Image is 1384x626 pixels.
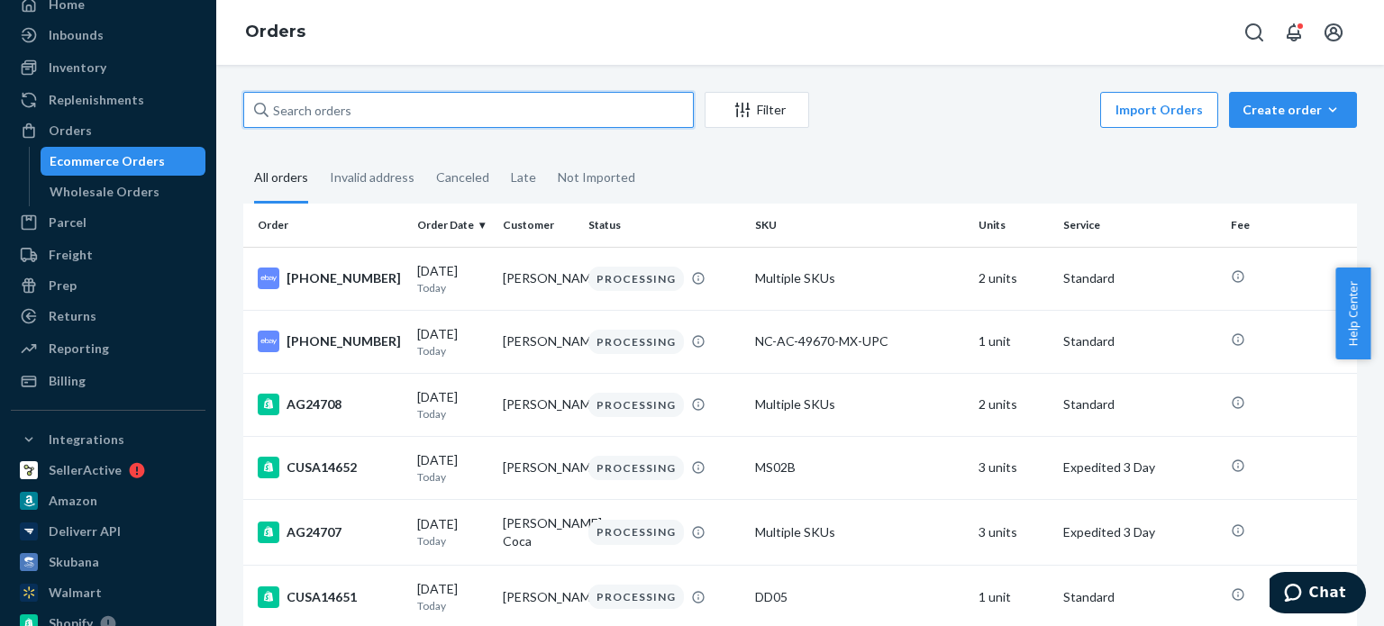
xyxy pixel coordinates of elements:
div: PROCESSING [588,330,684,354]
td: [PERSON_NAME] Coca [496,500,581,566]
p: Today [417,343,488,358]
div: Ecommerce Orders [50,152,165,170]
td: 1 unit [971,310,1057,373]
div: AG24708 [258,394,403,415]
td: Multiple SKUs [748,500,970,566]
button: Integrations [11,425,205,454]
div: All orders [254,154,308,204]
td: 3 units [971,436,1057,499]
a: Ecommerce Orders [41,147,206,176]
iframe: Opens a widget where you can chat to one of our agents [1270,572,1366,617]
div: [DATE] [417,580,488,613]
div: Canceled [436,154,489,201]
div: Freight [49,246,93,264]
a: Walmart [11,578,205,607]
div: Parcel [49,213,86,231]
div: [DATE] [417,515,488,549]
div: Integrations [49,431,124,449]
p: Standard [1063,588,1216,606]
div: Invalid address [330,154,414,201]
p: Expedited 3 Day [1063,458,1216,476]
a: Wholesale Orders [41,177,206,206]
a: Skubana [11,548,205,576]
td: 2 units [971,247,1057,310]
a: SellerActive [11,456,205,485]
div: Walmart [49,584,102,602]
a: Freight [11,240,205,269]
a: Parcel [11,208,205,237]
p: Today [417,598,488,613]
div: NC-AC-49670-MX-UPC [755,332,963,350]
td: [PERSON_NAME] [496,373,581,436]
div: Late [511,154,536,201]
div: [PHONE_NUMBER] [258,268,403,289]
div: Billing [49,372,86,390]
button: Filter [705,92,809,128]
div: Skubana [49,553,99,571]
div: Customer [503,217,574,232]
button: Create order [1229,92,1357,128]
a: Billing [11,367,205,395]
div: PROCESSING [588,267,684,291]
a: Amazon [11,486,205,515]
div: Inventory [49,59,106,77]
a: Deliverr API [11,517,205,546]
p: Today [417,469,488,485]
td: [PERSON_NAME] [496,436,581,499]
a: Orders [245,22,305,41]
td: 2 units [971,373,1057,436]
p: Standard [1063,269,1216,287]
div: CUSA14651 [258,586,403,608]
div: CUSA14652 [258,457,403,478]
td: [PERSON_NAME] [496,247,581,310]
button: Help Center [1335,268,1370,359]
td: Multiple SKUs [748,247,970,310]
td: Multiple SKUs [748,373,970,436]
div: Inbounds [49,26,104,44]
button: Open Search Box [1236,14,1272,50]
div: PROCESSING [588,456,684,480]
div: Filter [706,101,808,119]
a: Inbounds [11,21,205,50]
div: [DATE] [417,388,488,422]
button: Open account menu [1316,14,1352,50]
div: [DATE] [417,262,488,295]
button: Import Orders [1100,92,1218,128]
p: Today [417,533,488,549]
td: [PERSON_NAME] [496,310,581,373]
div: PROCESSING [588,393,684,417]
p: Expedited 3 Day [1063,523,1216,541]
th: Units [971,204,1057,247]
div: Prep [49,277,77,295]
th: Status [581,204,748,247]
a: Reporting [11,334,205,363]
div: Amazon [49,492,97,510]
div: SellerActive [49,461,122,479]
div: Reporting [49,340,109,358]
p: Today [417,280,488,295]
a: Replenishments [11,86,205,114]
p: Standard [1063,332,1216,350]
div: [DATE] [417,451,488,485]
a: Orders [11,116,205,145]
div: PROCESSING [588,585,684,609]
div: Replenishments [49,91,144,109]
div: Not Imported [558,154,635,201]
div: [DATE] [417,325,488,358]
div: Returns [49,307,96,325]
div: [PHONE_NUMBER] [258,331,403,352]
div: MS02B [755,458,963,476]
th: SKU [748,204,970,247]
td: 3 units [971,500,1057,566]
div: Create order [1243,101,1343,119]
a: Prep [11,271,205,300]
th: Fee [1224,204,1357,247]
a: Returns [11,302,205,331]
div: Orders [49,122,92,140]
ol: breadcrumbs [231,6,320,59]
a: Inventory [11,53,205,82]
button: Open notifications [1276,14,1312,50]
div: PROCESSING [588,520,684,544]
